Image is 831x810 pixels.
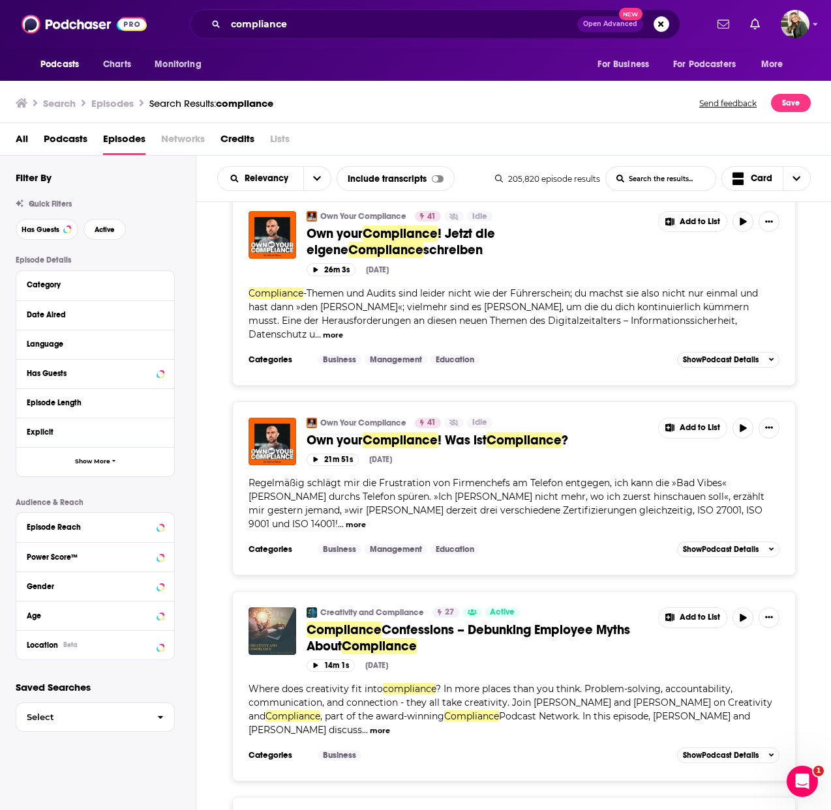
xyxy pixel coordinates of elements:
button: more [370,725,390,736]
span: Where does creativity fit into [249,683,383,695]
button: open menu [145,52,218,77]
div: Has Guests [27,369,153,378]
span: Compliance [363,432,438,448]
button: Choose View [721,166,811,191]
span: Idle [472,210,487,224]
button: Age [27,607,164,623]
button: Show More Button [659,212,727,231]
span: Lists [270,128,290,155]
button: ShowPodcast Details [677,747,780,763]
div: [DATE] [366,265,389,274]
a: Own your Compliance! Jetzt die eigene Compliance schreiben [249,211,296,259]
span: 1 [813,766,824,776]
a: Business [318,750,361,760]
div: Include transcripts [337,166,455,191]
span: Active [95,226,115,233]
button: open menu [588,52,665,77]
h2: Filter By [16,171,52,184]
button: ShowPodcast Details [677,542,780,557]
button: open menu [665,52,755,77]
span: Compliance [363,225,438,242]
span: Show More [75,458,110,465]
span: ? In more places than you think. Problem-solving, accountability, communication, and connection -... [249,683,772,722]
button: 26m 3s [307,263,355,276]
div: 205,820 episode results [495,174,600,184]
div: Date Aired [27,310,155,319]
button: open menu [303,167,331,190]
span: Quick Filters [29,199,72,209]
a: 27 [432,607,459,618]
span: Compliance [444,710,499,722]
a: Own yourCompliance! Jetzt die eigeneComplianceschreiben [307,225,649,258]
button: Select [16,702,175,732]
button: open menu [218,174,303,183]
div: Episode Length [27,398,155,407]
button: Show More Button [759,211,779,232]
iframe: Intercom live chat [787,766,818,797]
div: Power Score™ [27,553,153,562]
button: Episode Reach [27,518,164,534]
span: Show Podcast Details [683,545,759,554]
span: Own your [307,225,363,242]
span: More [761,55,783,74]
span: , part of the award-winning [320,710,444,722]
img: Own Your Compliance [307,418,317,428]
span: Charts [103,55,131,74]
a: Management [365,354,427,365]
a: Podcasts [44,128,87,155]
span: ? [562,432,568,448]
span: Compliance [265,710,320,722]
input: Search podcasts, credits, & more... [226,14,577,35]
h3: Search [43,97,76,109]
a: Episodes [103,128,145,155]
a: Idle [467,418,492,428]
button: Language [27,336,164,352]
span: ... [338,518,344,530]
span: Podcasts [40,55,79,74]
a: Active [485,607,520,618]
button: Explicit [27,424,164,440]
span: Show Podcast Details [683,355,759,364]
button: Open AdvancedNew [577,16,643,32]
button: LocationBeta [27,636,164,652]
a: All [16,128,28,155]
a: Own Your Compliance [320,211,406,222]
div: Beta [63,641,78,649]
span: ... [362,724,368,736]
span: 41 [427,210,436,224]
a: 41 [415,211,441,222]
span: New [619,8,642,20]
img: Creativity and Compliance [307,607,317,618]
span: compliance [216,97,273,109]
span: Compliance [487,432,562,448]
button: open menu [752,52,800,77]
div: Category [27,280,155,289]
img: Own your Compliance! Was ist Compliance? [249,418,296,465]
span: Add to List [680,613,720,622]
div: [DATE] [369,455,392,464]
span: Select [16,713,147,721]
span: For Podcasters [673,55,736,74]
button: Show More Button [759,607,779,628]
span: 27 [445,606,454,619]
button: more [323,330,343,341]
button: Active [83,219,126,240]
a: Show notifications dropdown [712,13,734,35]
span: Compliance [348,242,423,258]
img: Compliance Confessions – Debunking Employee Myths About Compliance [249,607,296,655]
span: Show Podcast Details [683,751,759,760]
p: Saved Searches [16,681,175,693]
button: Show More [16,447,174,476]
span: Card [751,174,772,183]
h3: Episodes [91,97,134,109]
a: Idle [467,211,492,222]
div: Search Results: [149,97,273,109]
img: Podchaser - Follow, Share and Rate Podcasts [22,12,147,36]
